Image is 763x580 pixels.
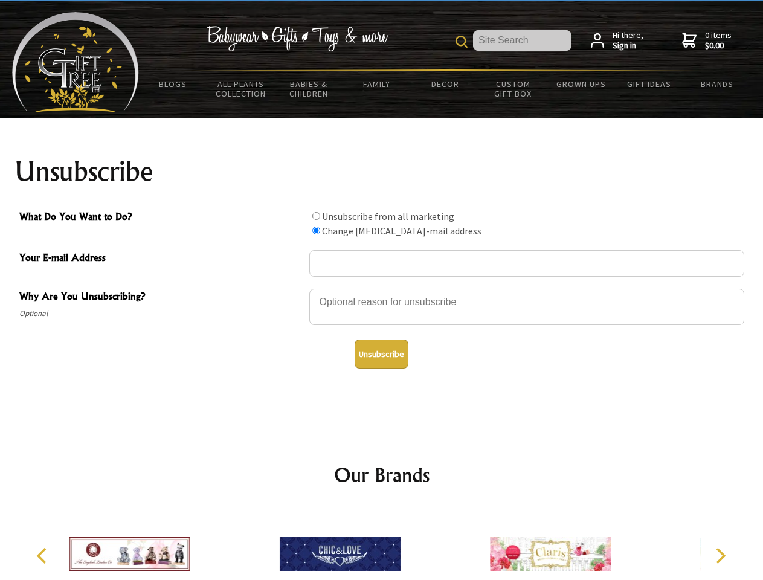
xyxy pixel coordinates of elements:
label: Unsubscribe from all marketing [322,210,454,222]
input: What Do You Want to Do? [312,212,320,220]
button: Unsubscribe [355,340,408,369]
a: Custom Gift Box [479,71,547,106]
span: 0 items [705,30,732,51]
a: Hi there,Sign in [591,30,643,51]
a: BLOGS [139,71,207,97]
label: Change [MEDICAL_DATA]-mail address [322,225,481,237]
a: Gift Ideas [615,71,683,97]
button: Previous [30,543,57,569]
input: What Do You Want to Do? [312,227,320,234]
textarea: Why Are You Unsubscribing? [309,289,744,325]
a: Grown Ups [547,71,615,97]
img: product search [456,36,468,48]
strong: $0.00 [705,40,732,51]
a: Brands [683,71,752,97]
span: What Do You Want to Do? [19,209,303,227]
strong: Sign in [613,40,643,51]
h1: Unsubscribe [14,157,749,186]
button: Next [707,543,733,569]
span: Hi there, [613,30,643,51]
img: Babyware - Gifts - Toys and more... [12,12,139,112]
span: Why Are You Unsubscribing? [19,289,303,306]
img: Babywear - Gifts - Toys & more [207,26,388,51]
input: Site Search [473,30,571,51]
a: Babies & Children [275,71,343,106]
a: All Plants Collection [207,71,275,106]
a: Family [343,71,411,97]
h2: Our Brands [24,460,739,489]
a: Decor [411,71,479,97]
input: Your E-mail Address [309,250,744,277]
span: Optional [19,306,303,321]
a: 0 items$0.00 [682,30,732,51]
span: Your E-mail Address [19,250,303,268]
